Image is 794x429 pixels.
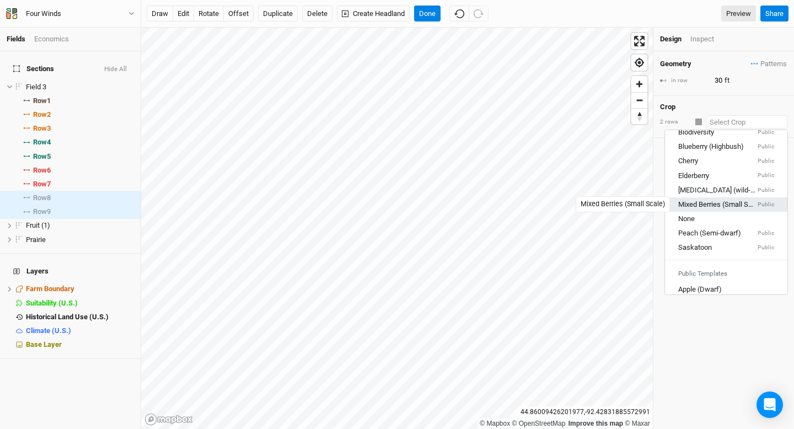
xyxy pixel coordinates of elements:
button: Zoom out [631,92,647,108]
div: Mixed Berries (Small Scale) [678,200,755,210]
small: Public [758,158,774,166]
a: Mapbox [480,420,510,427]
small: Public [758,230,774,238]
small: Public [758,201,774,209]
small: Public [758,128,774,137]
small: Public [758,172,774,180]
a: Maxar [625,420,650,427]
small: Public [758,186,774,195]
small: Public [758,143,774,151]
div: Cherry [678,157,698,167]
div: None [678,214,695,224]
span: Zoom out [631,93,647,108]
a: Improve this map [568,420,623,427]
div: Open Intercom Messenger [757,392,783,418]
div: Peach (Semi-dwarf) [678,229,741,239]
div: Biodiversity [678,127,714,137]
div: Elderberry [678,171,709,181]
a: OpenStreetMap [512,420,566,427]
h4: Layers [7,260,134,282]
a: Mapbox logo [144,413,193,426]
button: Zoom in [631,76,647,92]
button: Reset bearing to north [631,108,647,124]
small: Public [758,244,774,253]
button: Find my location [631,55,647,71]
div: [MEDICAL_DATA] (wild-simulated) [678,185,755,195]
div: Public Templates [665,265,787,282]
div: menu-options [664,130,788,295]
span: Sections [13,65,54,73]
div: Apple (Dwarf) [678,285,722,294]
button: Hide All [104,66,127,73]
button: Enter fullscreen [631,33,647,49]
div: Blueberry (Highbush) [678,142,744,152]
div: Mixed Berries (Small Scale) [581,199,665,210]
span: Reset bearing to north [631,109,647,124]
div: Saskatoon [678,243,712,253]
